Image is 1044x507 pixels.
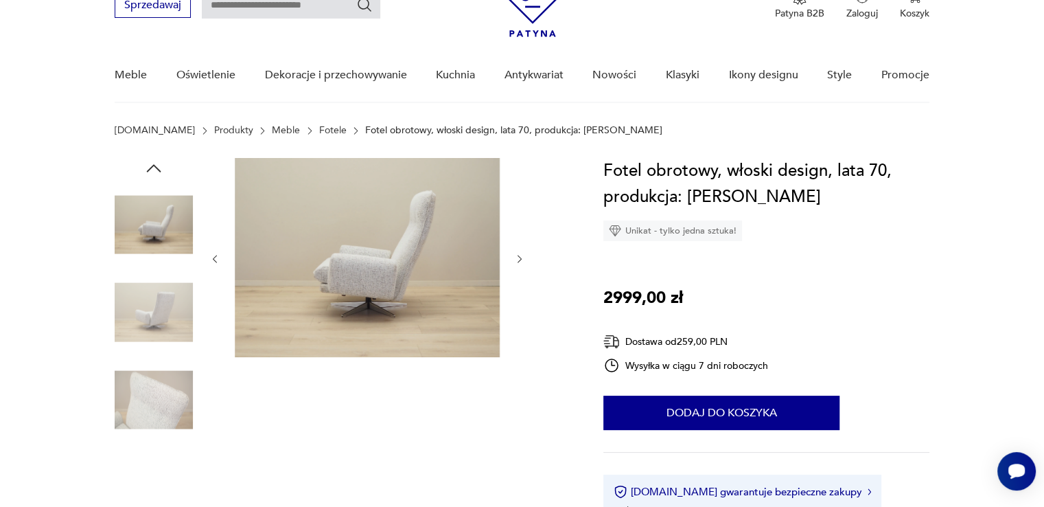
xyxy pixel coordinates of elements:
a: Promocje [881,49,929,102]
a: Meble [272,125,300,136]
a: Antykwariat [504,49,564,102]
a: Dekoracje i przechowywanie [264,49,406,102]
a: Meble [115,49,147,102]
iframe: Smartsupp widget button [997,452,1036,491]
a: [DOMAIN_NAME] [115,125,195,136]
button: Dodaj do koszyka [603,396,839,430]
div: Unikat - tylko jedna sztuka! [603,221,742,241]
img: Ikona strzałki w prawo [868,488,872,495]
a: Klasyki [666,49,699,102]
img: Ikona diamentu [609,225,621,237]
a: Ikony designu [728,49,798,102]
img: Zdjęcie produktu Fotel obrotowy, włoski design, lata 70, produkcja: Włochy [115,273,193,352]
p: Zaloguj [846,7,878,20]
h1: Fotel obrotowy, włoski design, lata 70, produkcja: [PERSON_NAME] [603,158,929,210]
a: Oświetlenie [176,49,235,102]
div: Dostawa od 259,00 PLN [603,333,768,350]
p: 2999,00 zł [603,285,683,311]
div: Wysyłka w ciągu 7 dni roboczych [603,357,768,374]
img: Zdjęcie produktu Fotel obrotowy, włoski design, lata 70, produkcja: Włochy [235,158,500,357]
a: Produkty [214,125,253,136]
img: Ikona dostawy [603,333,620,350]
img: Zdjęcie produktu Fotel obrotowy, włoski design, lata 70, produkcja: Włochy [115,361,193,439]
a: Nowości [592,49,636,102]
p: Fotel obrotowy, włoski design, lata 70, produkcja: [PERSON_NAME] [365,125,662,136]
a: Sprzedawaj [115,1,191,11]
button: [DOMAIN_NAME] gwarantuje bezpieczne zakupy [614,485,871,499]
a: Kuchnia [436,49,475,102]
img: Zdjęcie produktu Fotel obrotowy, włoski design, lata 70, produkcja: Włochy [115,185,193,264]
img: Ikona certyfikatu [614,485,627,499]
p: Patyna B2B [775,7,824,20]
a: Fotele [319,125,347,136]
a: Style [827,49,852,102]
p: Koszyk [900,7,929,20]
